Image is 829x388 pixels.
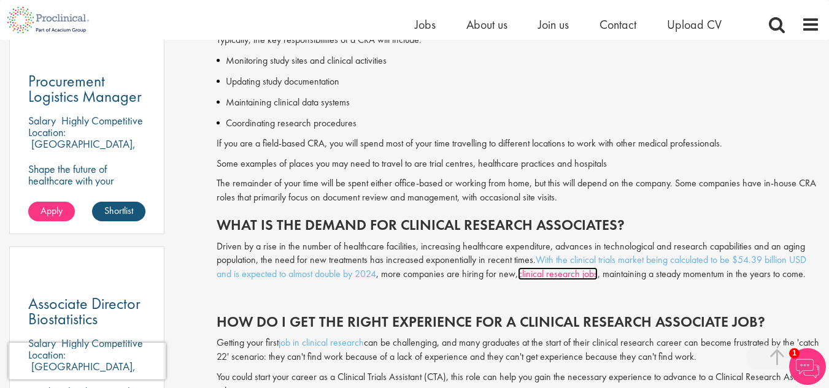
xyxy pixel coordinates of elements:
span: Associate Director Biostatistics [28,293,141,329]
a: Jobs [415,17,436,32]
a: With the clinical trials market being calculated to be $54.39 billion USD and is expected to almo... [217,253,806,280]
p: Driven by a rise in the number of healthcare facilities, increasing healthcare expenditure, advan... [217,240,820,282]
span: Salary [28,113,56,127]
a: Associate Director Biostatistics [28,296,145,327]
p: Some examples of places you may need to travel to are trial centres, healthcare practices and hos... [217,157,820,171]
img: Chatbot [789,348,826,385]
p: The remainder of your time will be spent either office-based or working from home, but this will ... [217,177,820,205]
p: Monitoring study sites and clinical activities [226,53,820,68]
iframe: reCAPTCHA [9,343,166,379]
p: Coordinating research procedures [226,116,820,131]
h2: What is the demand for clinical research associates? [217,217,820,233]
p: Highly Competitive [61,113,143,127]
h2: How do I get the right experience for a clinical research associate job? [217,314,820,330]
a: Shortlist [92,202,145,221]
a: Upload CV [667,17,722,32]
span: Location: [28,125,66,139]
a: job in clinical research [279,336,364,349]
a: clinical research jobs [518,267,598,280]
a: Apply [28,202,75,221]
p: Typically, the key responsibilities of a CRA will include: [217,33,820,47]
p: Shape the future of healthcare with your innovation. [28,163,145,198]
span: 1 [789,348,800,359]
span: Procurement Logistics Manager [28,70,142,107]
p: Getting your first can be challenging, and many graduates at the start of their clinical research... [217,336,820,364]
span: Apply [40,204,63,217]
a: About us [466,17,507,32]
p: Maintaining clinical data systems [226,95,820,110]
a: Procurement Logistics Manager [28,74,145,104]
a: Contact [600,17,636,32]
p: Updating study documentation [226,74,820,89]
p: [GEOGRAPHIC_DATA], [GEOGRAPHIC_DATA] [28,137,136,162]
a: Join us [538,17,569,32]
p: If you are a field-based CRA, you will spend most of your time travelling to different locations ... [217,137,820,151]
